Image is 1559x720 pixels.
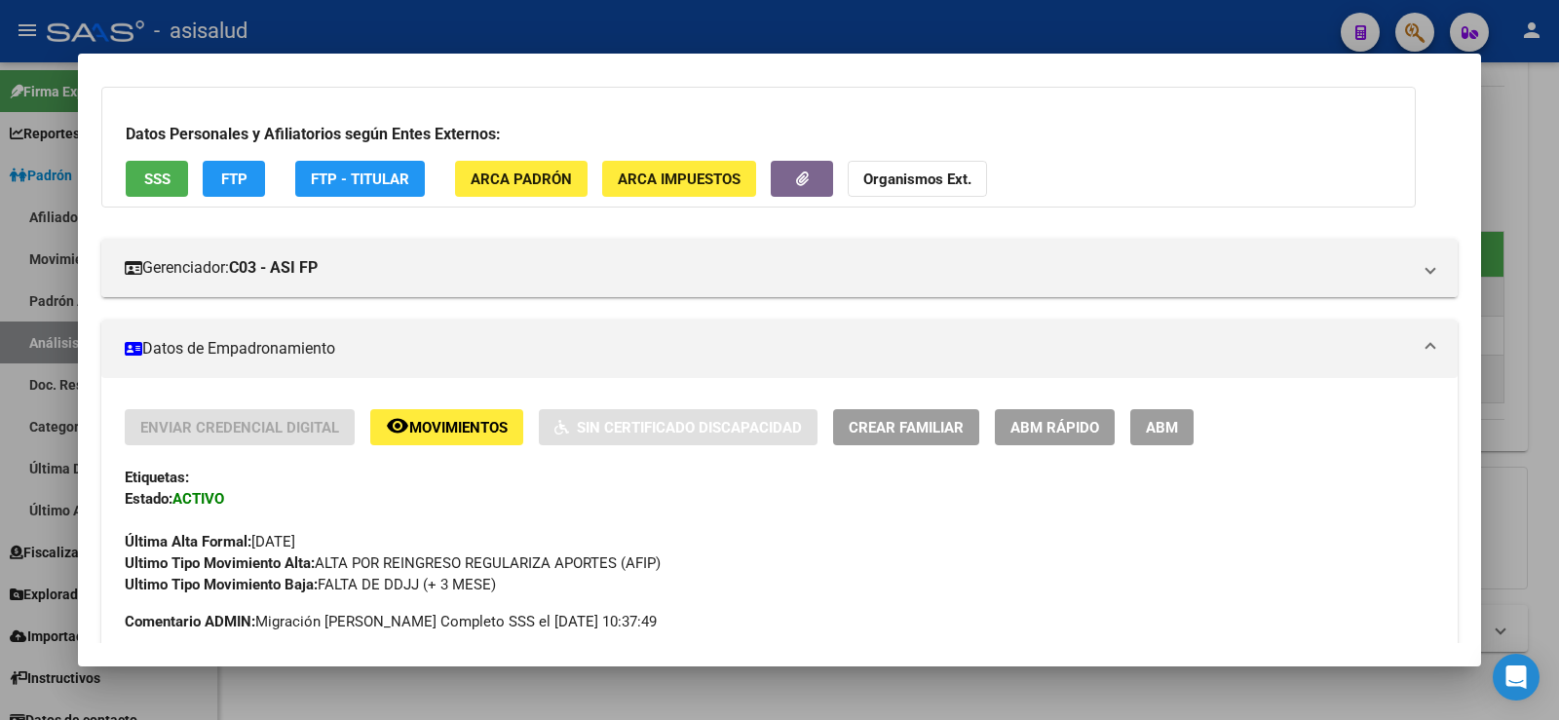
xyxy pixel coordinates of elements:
[539,409,818,445] button: Sin Certificado Discapacidad
[618,171,741,188] span: ARCA Impuestos
[125,576,496,593] span: FALTA DE DDJJ (+ 3 MESE)
[471,171,572,188] span: ARCA Padrón
[125,611,657,632] span: Migración [PERSON_NAME] Completo SSS el [DATE] 10:37:49
[125,490,172,508] strong: Estado:
[125,554,315,572] strong: Ultimo Tipo Movimiento Alta:
[172,490,224,508] strong: ACTIVO
[125,533,251,550] strong: Última Alta Formal:
[144,171,171,188] span: SSS
[203,161,265,197] button: FTP
[848,161,987,197] button: Organismos Ext.
[370,409,523,445] button: Movimientos
[1010,419,1099,436] span: ABM Rápido
[101,320,1458,378] mat-expansion-panel-header: Datos de Empadronamiento
[125,533,295,550] span: [DATE]
[863,171,971,188] strong: Organismos Ext.
[311,171,409,188] span: FTP - Titular
[455,161,588,197] button: ARCA Padrón
[1130,409,1194,445] button: ABM
[125,576,318,593] strong: Ultimo Tipo Movimiento Baja:
[577,419,802,436] span: Sin Certificado Discapacidad
[125,469,189,486] strong: Etiquetas:
[1146,419,1178,436] span: ABM
[125,256,1411,280] mat-panel-title: Gerenciador:
[125,613,255,630] strong: Comentario ADMIN:
[140,419,339,436] span: Enviar Credencial Digital
[126,161,188,197] button: SSS
[229,256,318,280] strong: C03 - ASI FP
[1493,654,1540,701] div: Open Intercom Messenger
[101,239,1458,297] mat-expansion-panel-header: Gerenciador:C03 - ASI FP
[833,409,979,445] button: Crear Familiar
[125,554,661,572] span: ALTA POR REINGRESO REGULARIZA APORTES (AFIP)
[126,123,1391,146] h3: Datos Personales y Afiliatorios según Entes Externos:
[295,161,425,197] button: FTP - Titular
[602,161,756,197] button: ARCA Impuestos
[221,171,247,188] span: FTP
[995,409,1115,445] button: ABM Rápido
[125,409,355,445] button: Enviar Credencial Digital
[125,337,1411,360] mat-panel-title: Datos de Empadronamiento
[409,419,508,436] span: Movimientos
[849,419,964,436] span: Crear Familiar
[386,414,409,437] mat-icon: remove_red_eye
